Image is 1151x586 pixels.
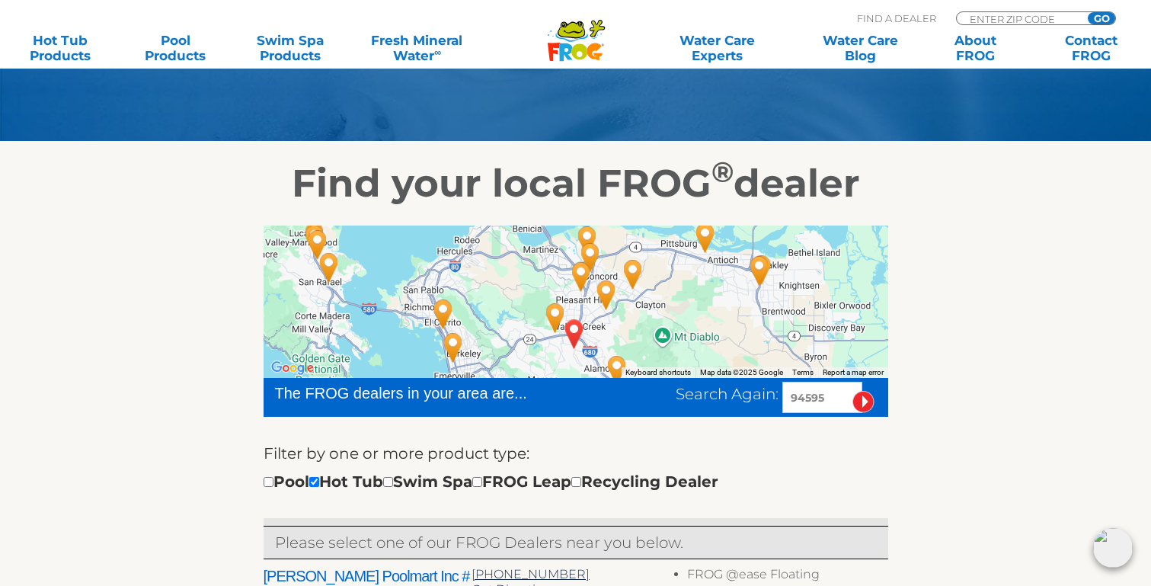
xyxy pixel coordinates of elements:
div: Leslie's Poolmart Inc # 912 - 27 miles away. [297,219,332,260]
a: AboutFROG [931,33,1021,63]
a: [PHONE_NUMBER] [472,567,590,581]
div: Paradise Valley Spas - Richmond - 13 miles away. [426,293,461,335]
div: Leslie's Poolmart Inc # 137 - 6 miles away. [564,256,599,297]
div: Leslie's Poolmart Inc # 501 - 19 miles away. [744,249,779,290]
p: Please select one of our FROG Dealers near you below. [275,530,877,555]
a: ContactFROG [1046,33,1136,63]
input: GO [1088,12,1115,24]
a: Hot TubProducts [15,33,105,63]
div: Leslie's Poolmart Inc # 354 - 2 miles away. [538,297,573,338]
a: Open this area in Google Maps (opens a new window) [267,358,318,378]
div: Paradise Valley Spas - Concord - 9 miles away. [570,220,605,261]
div: Herb's Pool Service Inc - 27 miles away. [300,224,335,265]
div: Berkeley Heat - 12 miles away. [436,327,471,368]
div: Leslie's Poolmart Inc # 208 - 8 miles away. [615,254,651,295]
a: Terms [792,368,814,376]
span: Search Again: [676,385,779,403]
input: Submit [852,391,874,413]
h2: Find your local FROG dealer [107,161,1044,207]
div: Leslie's Poolmart Inc # 152 - 16 miles away. [688,217,723,258]
a: Swim SpaProducts [246,33,336,63]
img: openIcon [1093,528,1133,568]
a: Water CareBlog [816,33,906,63]
button: Keyboard shortcuts [625,367,691,378]
div: Leslie's Poolmart Inc # 251 - 6 miles away. [599,350,635,391]
label: Filter by one or more product type: [264,441,529,466]
div: Brentwood Outdoor Living - 19 miles away. [742,250,777,291]
a: PoolProducts [130,33,220,63]
a: Report a map error [823,368,884,376]
div: Creative Energy - Concord - 8 miles away. [573,237,608,278]
div: Pool Hot Tub Swim Spa FROG Leap Recycling Dealer [264,469,718,494]
img: Google [267,358,318,378]
sup: ® [711,155,734,189]
div: The FROG dealers in your area are... [275,382,582,405]
div: Paradise Valley Spas - San Rafael - 25 miles away. [312,247,347,288]
p: Find A Dealer [857,11,936,25]
div: LAFAYETTE, CA 94595 [557,313,592,354]
div: Leslie's Poolmart Inc # 242 - 5 miles away. [589,274,624,315]
a: Fresh MineralWater∞ [361,33,473,63]
input: Zip Code Form [968,12,1071,25]
a: Water CareExperts [644,33,790,63]
sup: ∞ [434,46,441,58]
span: Map data ©2025 Google [700,368,783,376]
